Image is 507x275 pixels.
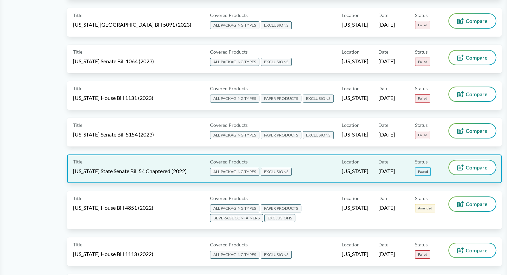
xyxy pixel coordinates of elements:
[342,58,368,65] span: [US_STATE]
[378,122,388,129] span: Date
[73,250,153,258] span: [US_STATE] House Bill 1113 (2022)
[342,131,368,138] span: [US_STATE]
[264,214,295,222] span: EXCLUSIONS
[210,131,259,139] span: ALL PACKAGING TYPES
[73,195,82,202] span: Title
[342,241,360,248] span: Location
[378,94,395,102] span: [DATE]
[415,94,430,103] span: Failed
[378,241,388,248] span: Date
[342,85,360,92] span: Location
[210,168,259,176] span: ALL PACKAGING TYPES
[466,201,488,207] span: Compare
[466,128,488,134] span: Compare
[449,197,496,211] button: Compare
[415,241,428,248] span: Status
[415,195,428,202] span: Status
[261,251,292,259] span: EXCLUSIONS
[73,12,82,19] span: Title
[261,204,301,212] span: PAPER PRODUCTS
[415,167,431,176] span: Passed
[378,48,388,55] span: Date
[73,21,191,28] span: [US_STATE][GEOGRAPHIC_DATA] Bill 5091 (2023)
[210,158,248,165] span: Covered Products
[415,58,430,66] span: Failed
[449,51,496,65] button: Compare
[210,95,259,103] span: ALL PACKAGING TYPES
[342,21,368,28] span: [US_STATE]
[73,131,154,138] span: [US_STATE] Senate Bill 5154 (2023)
[342,167,368,175] span: [US_STATE]
[415,158,428,165] span: Status
[378,21,395,28] span: [DATE]
[210,241,248,248] span: Covered Products
[342,94,368,102] span: [US_STATE]
[210,251,259,259] span: ALL PACKAGING TYPES
[466,55,488,60] span: Compare
[210,204,259,212] span: ALL PACKAGING TYPES
[342,122,360,129] span: Location
[73,158,82,165] span: Title
[378,204,395,211] span: [DATE]
[415,131,430,139] span: Failed
[466,92,488,97] span: Compare
[210,122,248,129] span: Covered Products
[378,12,388,19] span: Date
[449,160,496,174] button: Compare
[261,168,292,176] span: EXCLUSIONS
[415,12,428,19] span: Status
[415,85,428,92] span: Status
[449,243,496,257] button: Compare
[73,85,82,92] span: Title
[342,158,360,165] span: Location
[73,204,153,211] span: [US_STATE] House Bill 4851 (2022)
[342,250,368,258] span: [US_STATE]
[342,12,360,19] span: Location
[378,58,395,65] span: [DATE]
[73,58,154,65] span: [US_STATE] Senate Bill 1064 (2023)
[378,250,395,258] span: [DATE]
[210,12,248,19] span: Covered Products
[415,122,428,129] span: Status
[378,85,388,92] span: Date
[261,21,292,29] span: EXCLUSIONS
[415,48,428,55] span: Status
[210,214,263,222] span: BEVERAGE CONTAINERS
[210,195,248,202] span: Covered Products
[73,122,82,129] span: Title
[73,94,153,102] span: [US_STATE] House Bill 1131 (2023)
[73,167,187,175] span: [US_STATE] State Senate Bill 54 Chaptered (2022)
[303,95,334,103] span: EXCLUSIONS
[210,85,248,92] span: Covered Products
[466,18,488,24] span: Compare
[378,195,388,202] span: Date
[303,131,334,139] span: EXCLUSIONS
[466,165,488,170] span: Compare
[210,48,248,55] span: Covered Products
[342,204,368,211] span: [US_STATE]
[415,21,430,29] span: Failed
[210,58,259,66] span: ALL PACKAGING TYPES
[73,241,82,248] span: Title
[378,167,395,175] span: [DATE]
[261,131,301,139] span: PAPER PRODUCTS
[449,87,496,101] button: Compare
[261,95,301,103] span: PAPER PRODUCTS
[449,124,496,138] button: Compare
[415,204,435,212] span: Amended
[378,131,395,138] span: [DATE]
[342,48,360,55] span: Location
[449,14,496,28] button: Compare
[342,195,360,202] span: Location
[210,21,259,29] span: ALL PACKAGING TYPES
[466,248,488,253] span: Compare
[73,48,82,55] span: Title
[415,250,430,259] span: Failed
[261,58,292,66] span: EXCLUSIONS
[378,158,388,165] span: Date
